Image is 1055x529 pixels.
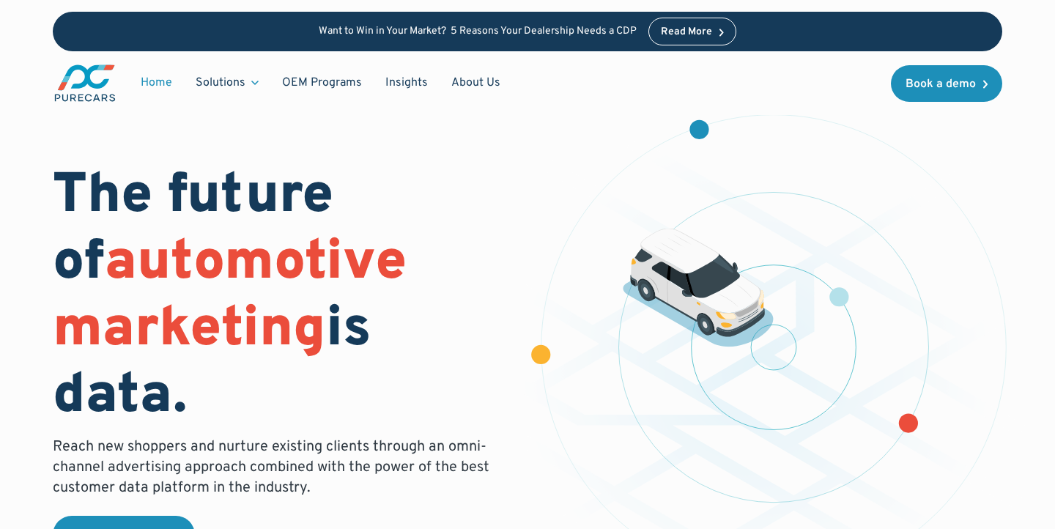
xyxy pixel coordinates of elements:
img: purecars logo [53,63,117,103]
a: About Us [440,69,512,97]
a: Book a demo [891,65,1002,102]
div: Book a demo [906,78,976,90]
p: Want to Win in Your Market? 5 Reasons Your Dealership Needs a CDP [319,26,637,38]
a: OEM Programs [270,69,374,97]
div: Solutions [196,75,245,91]
img: illustration of a vehicle [623,228,774,347]
div: Solutions [184,69,270,97]
p: Reach new shoppers and nurture existing clients through an omni-channel advertising approach comb... [53,437,498,498]
div: Read More [661,27,712,37]
a: Read More [648,18,736,45]
a: Home [129,69,184,97]
span: automotive marketing [53,229,407,366]
a: main [53,63,117,103]
a: Insights [374,69,440,97]
h1: The future of is data. [53,164,510,432]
